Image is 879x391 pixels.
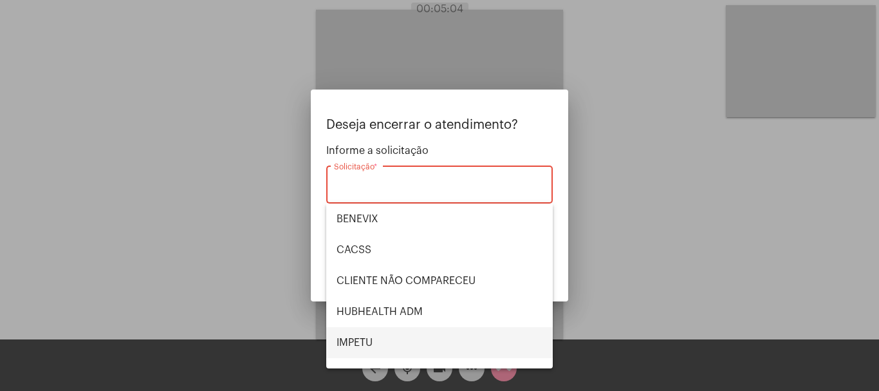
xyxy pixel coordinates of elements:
p: Deseja encerrar o atendimento? [326,118,553,132]
span: Informe a solicitação [326,145,553,157]
span: CLIENTE NÃO COMPARECEU [337,265,542,296]
span: IMPETU [337,327,542,358]
span: HUBHEALTH ADM [337,296,542,327]
span: BENEVIX [337,204,542,234]
span: CACSS [337,234,542,265]
input: Buscar solicitação [334,182,545,193]
span: MAXIMED [337,358,542,389]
